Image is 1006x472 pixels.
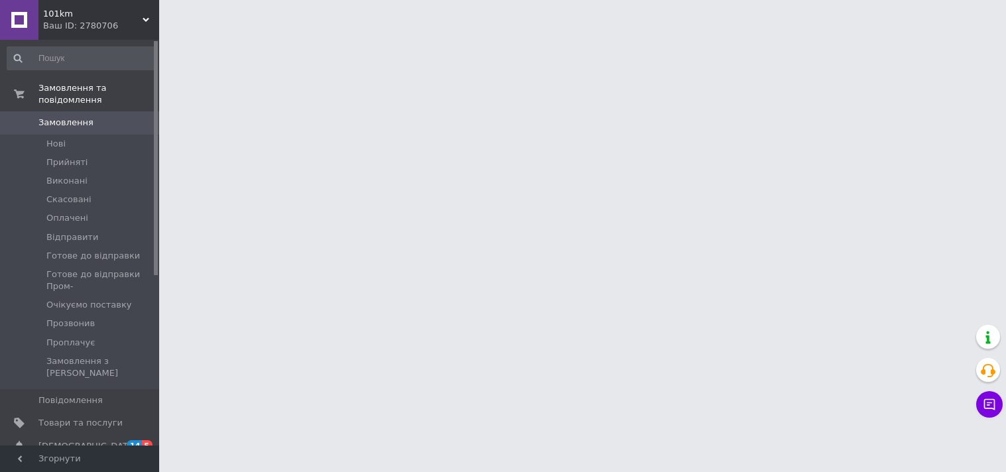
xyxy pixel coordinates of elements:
[38,117,94,129] span: Замовлення
[38,440,137,452] span: [DEMOGRAPHIC_DATA]
[38,394,103,406] span: Повідомлення
[46,194,92,206] span: Скасовані
[43,8,143,20] span: 101km
[46,212,88,224] span: Оплачені
[46,268,155,292] span: Готове до відправки Пром-
[46,318,95,329] span: Прозвонив
[38,417,123,429] span: Товари та послуги
[43,20,159,32] div: Ваш ID: 2780706
[127,440,142,451] span: 14
[7,46,157,70] input: Пошук
[46,138,66,150] span: Нові
[46,299,131,311] span: Очікуємо поставку
[38,82,159,106] span: Замовлення та повідомлення
[142,440,153,451] span: 5
[46,250,140,262] span: Готове до відправки
[46,337,95,349] span: Проплачує
[46,156,88,168] span: Прийняті
[976,391,1003,418] button: Чат з покупцем
[46,355,155,379] span: Замовлення з [PERSON_NAME]
[46,231,98,243] span: Відправити
[46,175,88,187] span: Виконані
